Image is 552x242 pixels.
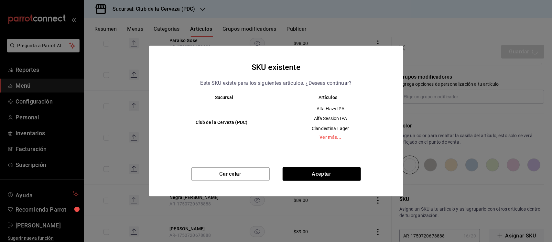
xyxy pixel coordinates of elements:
[172,119,271,126] h6: Club de la Cerveza (PDC)
[191,167,270,181] button: Cancelar
[282,115,380,122] span: Alfa Session IPA
[162,95,276,100] th: Sucursal
[276,95,390,100] th: Artículos
[283,167,361,181] button: Aceptar
[282,125,380,132] span: Clandestina Lager
[282,105,380,112] span: Alfa Hazy IPA
[200,79,352,87] p: Este SKU existe para los siguientes articulos. ¿Deseas continuar?
[252,61,300,73] h4: SKU existente
[282,135,380,139] a: Ver más...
